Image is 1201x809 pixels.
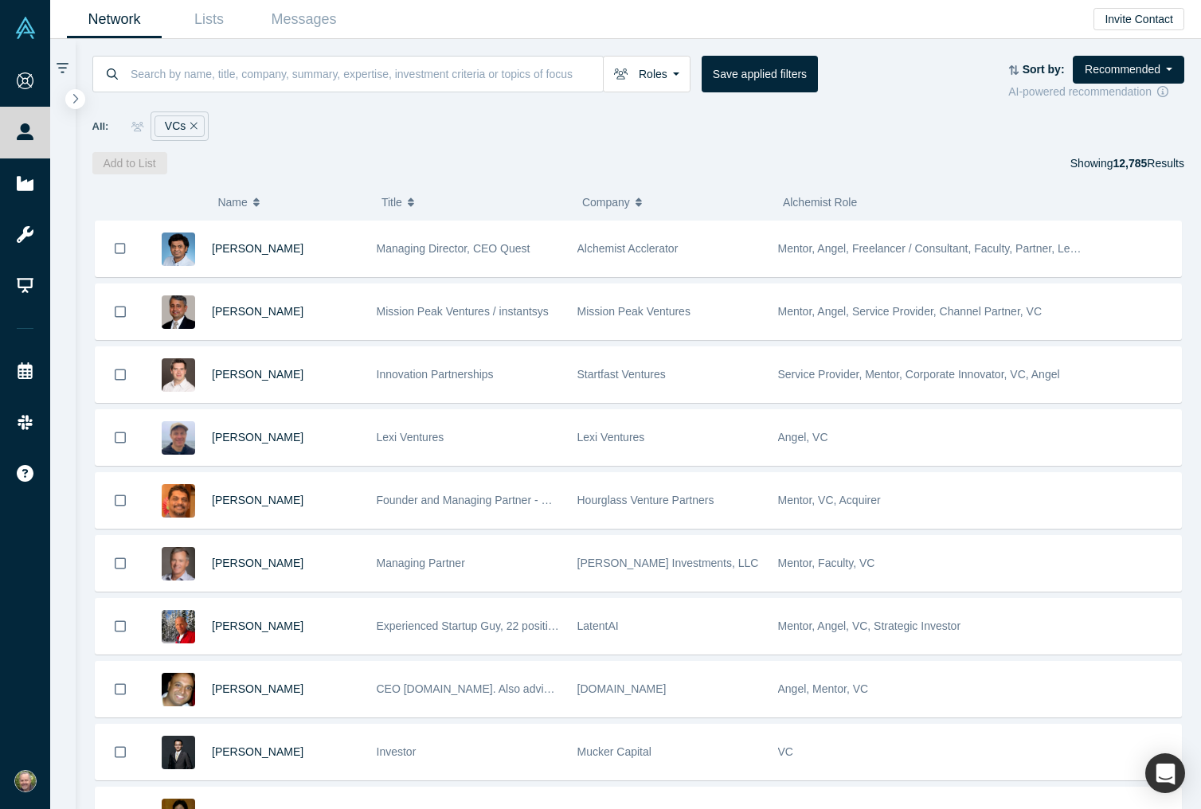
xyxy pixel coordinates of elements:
[377,494,679,506] span: Founder and Managing Partner - Hourglass Venture Partners
[1093,8,1184,30] button: Invite Contact
[212,242,303,255] a: [PERSON_NAME]
[377,682,878,695] span: CEO [DOMAIN_NAME]. Also advising and investing. Previously w/ Red Hat, Inktank, DreamHost, etc.
[212,494,303,506] a: [PERSON_NAME]
[778,745,793,758] span: VC
[162,484,195,518] img: Ravi Subramanian's Profile Image
[96,284,145,339] button: Bookmark
[377,557,465,569] span: Managing Partner
[577,745,651,758] span: Mucker Capital
[577,242,679,255] span: Alchemist Acclerator
[162,673,195,706] img: Ben Cherian's Profile Image
[96,221,145,276] button: Bookmark
[162,736,195,769] img: Jerry Chen's Profile Image
[212,745,303,758] a: [PERSON_NAME]
[92,152,167,174] button: Add to List
[14,17,37,39] img: Alchemist Vault Logo
[96,662,145,717] button: Bookmark
[778,494,881,506] span: Mentor, VC, Acquirer
[129,55,603,92] input: Search by name, title, company, summary, expertise, investment criteria or topics of focus
[162,610,195,643] img: Bruce Graham's Profile Image
[96,536,145,591] button: Bookmark
[212,557,303,569] a: [PERSON_NAME]
[162,233,195,266] img: Gnani Palanikumar's Profile Image
[577,494,714,506] span: Hourglass Venture Partners
[162,295,195,329] img: Vipin Chawla's Profile Image
[162,547,195,580] img: Steve King's Profile Image
[217,186,365,219] button: Name
[577,619,619,632] span: LatentAI
[577,368,666,381] span: Startfast Ventures
[783,196,857,209] span: Alchemist Role
[582,186,766,219] button: Company
[96,473,145,528] button: Bookmark
[162,421,195,455] img: Jonah Probell's Profile Image
[778,242,1120,255] span: Mentor, Angel, Freelancer / Consultant, Faculty, Partner, Lecturer, VC
[778,682,869,695] span: Angel, Mentor, VC
[1023,63,1065,76] strong: Sort by:
[778,368,1060,381] span: Service Provider, Mentor, Corporate Innovator, VC, Angel
[186,117,198,135] button: Remove Filter
[67,1,162,38] a: Network
[377,619,623,632] span: Experienced Startup Guy, 22 positive exits to date
[377,368,494,381] span: Innovation Partnerships
[577,431,645,444] span: Lexi Ventures
[96,347,145,402] button: Bookmark
[162,1,256,38] a: Lists
[212,368,303,381] a: [PERSON_NAME]
[162,358,195,392] img: Michael Thaney's Profile Image
[256,1,351,38] a: Messages
[377,305,549,318] span: Mission Peak Ventures / instantsys
[778,305,1043,318] span: Mentor, Angel, Service Provider, Channel Partner, VC
[1113,157,1147,170] strong: 12,785
[582,186,630,219] span: Company
[577,682,667,695] span: [DOMAIN_NAME]
[212,431,303,444] a: [PERSON_NAME]
[1008,84,1184,100] div: AI-powered recommendation
[96,410,145,465] button: Bookmark
[217,186,247,219] span: Name
[155,115,205,137] div: VCs
[778,431,828,444] span: Angel, VC
[96,725,145,780] button: Bookmark
[377,431,444,444] span: Lexi Ventures
[603,56,690,92] button: Roles
[1073,56,1184,84] button: Recommended
[96,599,145,654] button: Bookmark
[381,186,402,219] span: Title
[778,557,875,569] span: Mentor, Faculty, VC
[381,186,565,219] button: Title
[212,682,303,695] a: [PERSON_NAME]
[92,119,109,135] span: All:
[702,56,818,92] button: Save applied filters
[377,745,417,758] span: Investor
[1070,152,1184,174] div: Showing
[377,242,530,255] span: Managing Director, CEO Quest
[14,770,37,792] img: David Canavan's Account
[212,305,303,318] a: [PERSON_NAME]
[577,557,759,569] span: [PERSON_NAME] Investments, LLC
[778,619,961,632] span: Mentor, Angel, VC, Strategic Investor
[577,305,690,318] span: Mission Peak Ventures
[212,619,303,632] a: [PERSON_NAME]
[1113,157,1184,170] span: Results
